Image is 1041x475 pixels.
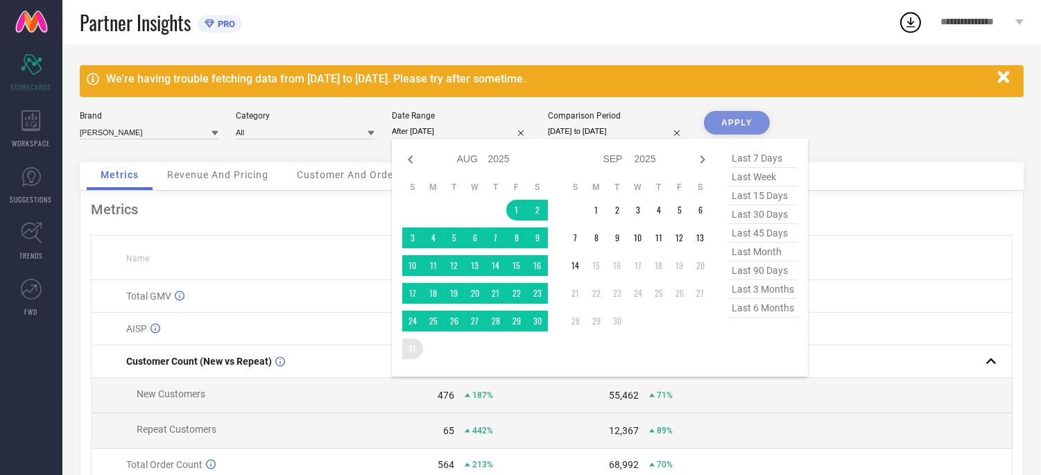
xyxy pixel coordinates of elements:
[25,306,38,317] span: FWD
[586,283,607,304] td: Mon Sep 22 2025
[628,182,648,193] th: Wednesday
[690,227,711,248] td: Sat Sep 13 2025
[607,283,628,304] td: Tue Sep 23 2025
[657,390,673,400] span: 71%
[728,299,798,318] span: last 6 months
[402,338,423,359] td: Sun Aug 31 2025
[126,459,203,470] span: Total Order Count
[607,200,628,221] td: Tue Sep 02 2025
[669,227,690,248] td: Fri Sep 12 2025
[898,10,923,35] div: Open download list
[444,255,465,276] td: Tue Aug 12 2025
[10,194,53,205] span: SUGGESTIONS
[648,200,669,221] td: Thu Sep 04 2025
[728,280,798,299] span: last 3 months
[506,255,527,276] td: Fri Aug 15 2025
[444,283,465,304] td: Tue Aug 19 2025
[728,187,798,205] span: last 15 days
[669,182,690,193] th: Friday
[465,227,485,248] td: Wed Aug 06 2025
[444,311,465,331] td: Tue Aug 26 2025
[607,255,628,276] td: Tue Sep 16 2025
[648,255,669,276] td: Thu Sep 18 2025
[609,425,639,436] div: 12,367
[648,182,669,193] th: Thursday
[669,200,690,221] td: Fri Sep 05 2025
[657,426,673,435] span: 89%
[438,390,454,401] div: 476
[485,255,506,276] td: Thu Aug 14 2025
[565,182,586,193] th: Sunday
[527,227,548,248] td: Sat Aug 09 2025
[423,283,444,304] td: Mon Aug 18 2025
[126,323,147,334] span: AISP
[392,111,531,121] div: Date Range
[669,283,690,304] td: Fri Sep 26 2025
[506,283,527,304] td: Fri Aug 22 2025
[101,169,139,180] span: Metrics
[137,424,216,435] span: Repeat Customers
[548,124,687,139] input: Select comparison period
[609,459,639,470] div: 68,992
[657,460,673,469] span: 70%
[423,227,444,248] td: Mon Aug 04 2025
[690,182,711,193] th: Saturday
[565,227,586,248] td: Sun Sep 07 2025
[586,311,607,331] td: Mon Sep 29 2025
[506,227,527,248] td: Fri Aug 08 2025
[728,261,798,280] span: last 90 days
[80,8,191,37] span: Partner Insights
[527,283,548,304] td: Sat Aug 23 2025
[402,151,419,168] div: Previous month
[465,311,485,331] td: Wed Aug 27 2025
[444,182,465,193] th: Tuesday
[527,311,548,331] td: Sat Aug 30 2025
[690,200,711,221] td: Sat Sep 06 2025
[586,227,607,248] td: Mon Sep 08 2025
[648,227,669,248] td: Thu Sep 11 2025
[607,182,628,193] th: Tuesday
[485,227,506,248] td: Thu Aug 07 2025
[126,254,149,264] span: Name
[438,459,454,470] div: 564
[648,283,669,304] td: Thu Sep 25 2025
[19,250,43,261] span: TRENDS
[472,390,493,400] span: 187%
[586,255,607,276] td: Mon Sep 15 2025
[628,227,648,248] td: Wed Sep 10 2025
[137,388,205,399] span: New Customers
[465,255,485,276] td: Wed Aug 13 2025
[402,255,423,276] td: Sun Aug 10 2025
[402,283,423,304] td: Sun Aug 17 2025
[472,426,493,435] span: 442%
[465,182,485,193] th: Wednesday
[565,311,586,331] td: Sun Sep 28 2025
[167,169,268,180] span: Revenue And Pricing
[423,182,444,193] th: Monday
[392,124,531,139] input: Select date range
[728,168,798,187] span: last week
[586,182,607,193] th: Monday
[126,356,272,367] span: Customer Count (New vs Repeat)
[506,311,527,331] td: Fri Aug 29 2025
[465,283,485,304] td: Wed Aug 20 2025
[728,243,798,261] span: last month
[586,200,607,221] td: Mon Sep 01 2025
[236,111,375,121] div: Category
[297,169,403,180] span: Customer And Orders
[506,200,527,221] td: Fri Aug 01 2025
[402,182,423,193] th: Sunday
[91,201,1013,218] div: Metrics
[485,283,506,304] td: Thu Aug 21 2025
[444,227,465,248] td: Tue Aug 05 2025
[690,255,711,276] td: Sat Sep 20 2025
[548,111,687,121] div: Comparison Period
[628,200,648,221] td: Wed Sep 03 2025
[423,311,444,331] td: Mon Aug 25 2025
[728,224,798,243] span: last 45 days
[527,182,548,193] th: Saturday
[402,227,423,248] td: Sun Aug 03 2025
[106,72,990,85] div: We're having trouble fetching data from [DATE] to [DATE]. Please try after sometime.
[609,390,639,401] div: 55,462
[485,311,506,331] td: Thu Aug 28 2025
